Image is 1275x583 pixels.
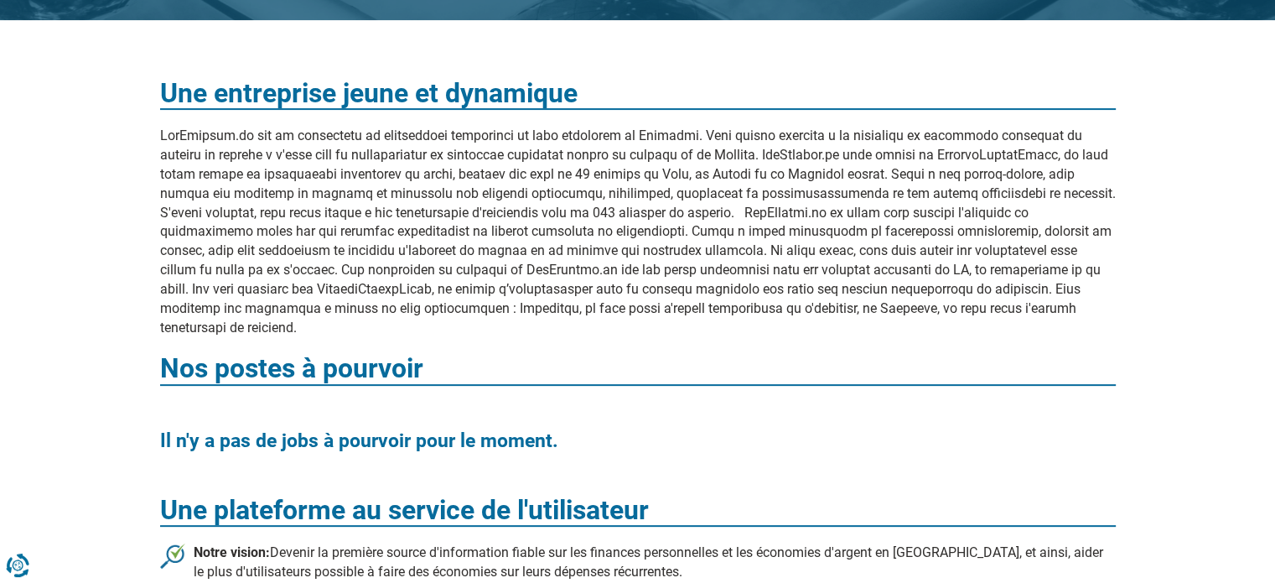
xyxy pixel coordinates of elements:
[160,496,1116,527] h3: Une plateforme au service de l'utilisateur
[160,430,1116,451] h4: Il n'y a pas de jobs à pourvoir pour le moment.
[194,544,270,560] b: Notre vision:
[160,79,1116,110] h3: Une entreprise jeune et dynamique
[160,354,1116,385] h3: Nos postes à pourvoir
[160,544,1116,582] li: Devenir la première source d'information fiable sur les finances personnelles et les économies d'...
